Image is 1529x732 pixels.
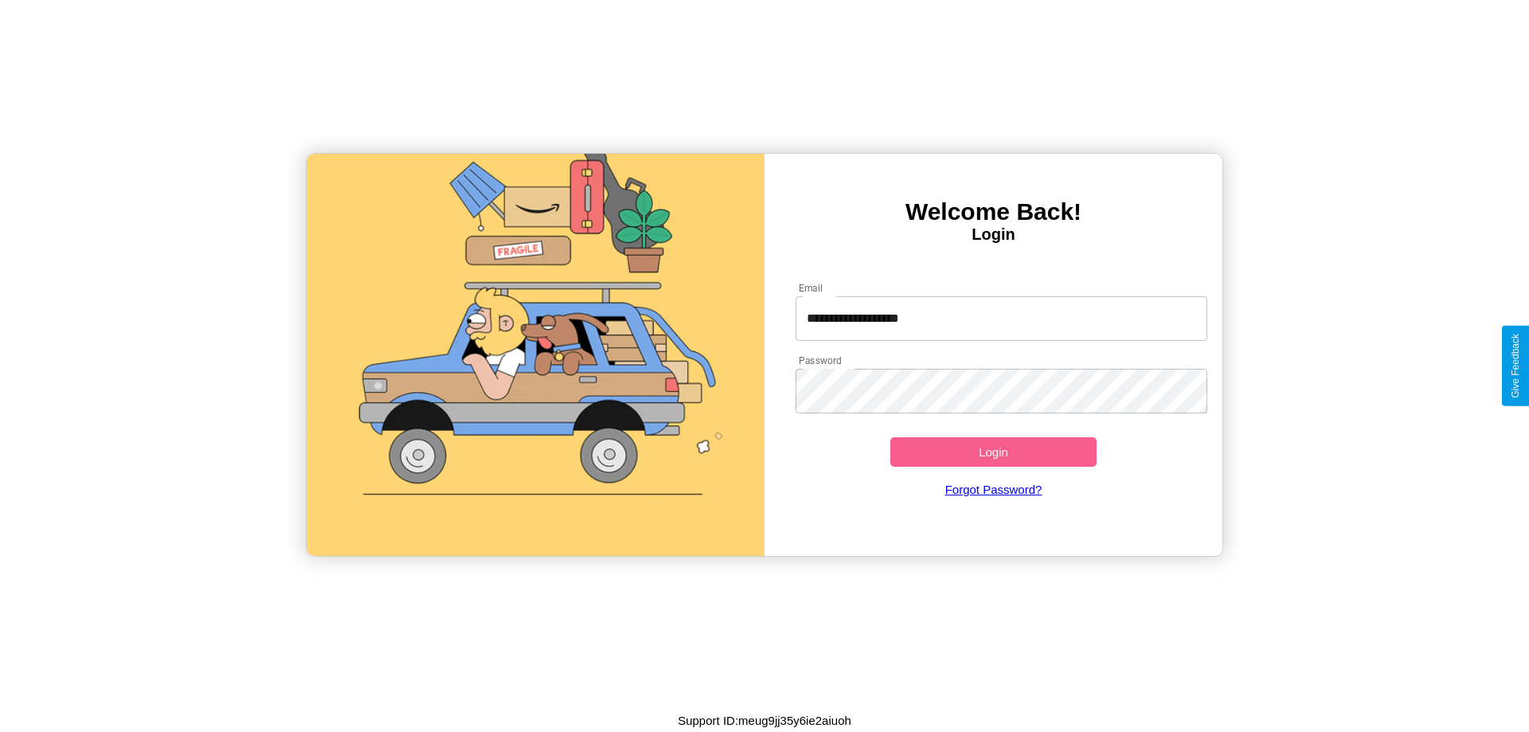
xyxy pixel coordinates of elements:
[764,225,1222,244] h4: Login
[799,281,823,295] label: Email
[307,154,764,556] img: gif
[788,467,1200,512] a: Forgot Password?
[799,354,841,367] label: Password
[1510,334,1521,398] div: Give Feedback
[764,198,1222,225] h3: Welcome Back!
[890,437,1097,467] button: Login
[678,710,851,731] p: Support ID: meug9jj35y6ie2aiuoh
